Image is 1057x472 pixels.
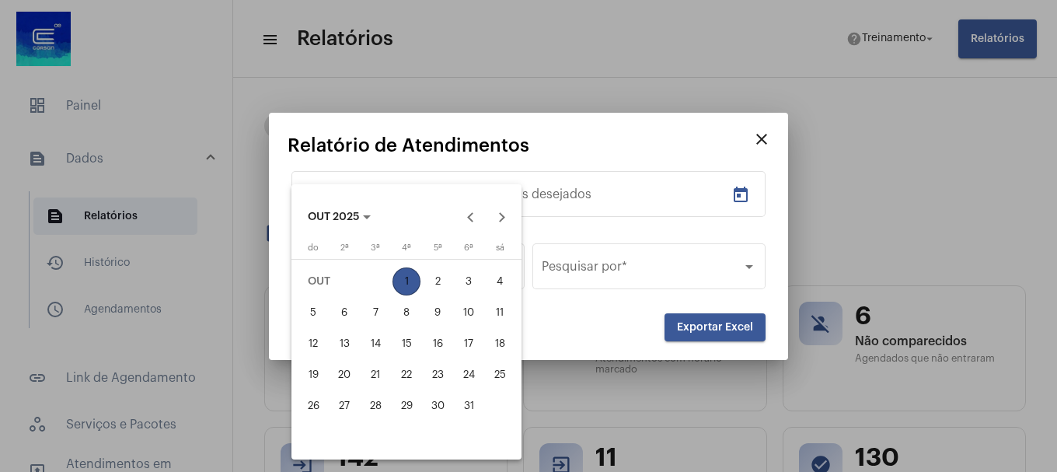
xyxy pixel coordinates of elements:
[422,297,453,328] button: 9 de outubro de 2025
[298,266,391,297] td: OUT
[391,297,422,328] button: 8 de outubro de 2025
[424,361,452,389] div: 23
[295,201,383,233] button: Choose month and year
[424,330,452,358] div: 16
[424,267,452,295] div: 2
[391,359,422,390] button: 22 de outubro de 2025
[422,328,453,359] button: 16 de outubro de 2025
[360,297,391,328] button: 7 de outubro de 2025
[361,392,389,420] div: 28
[360,359,391,390] button: 21 de outubro de 2025
[464,243,473,252] span: 6ª
[484,297,515,328] button: 11 de outubro de 2025
[455,299,483,327] div: 10
[453,359,484,390] button: 24 de outubro de 2025
[453,266,484,297] button: 3 de outubro de 2025
[361,361,389,389] div: 21
[330,330,358,358] div: 13
[455,201,487,233] button: Previous month
[392,330,420,358] div: 15
[340,243,349,252] span: 2ª
[453,390,484,421] button: 31 de outubro de 2025
[299,299,327,327] div: 5
[330,392,358,420] div: 27
[424,299,452,327] div: 9
[392,361,420,389] div: 22
[361,299,389,327] div: 7
[299,361,327,389] div: 19
[391,390,422,421] button: 29 de outubro de 2025
[455,392,483,420] div: 31
[308,212,359,222] span: OUT 2025
[360,328,391,359] button: 14 de outubro de 2025
[298,390,329,421] button: 26 de outubro de 2025
[392,392,420,420] div: 29
[391,266,422,297] button: 1 de outubro de 2025
[455,267,483,295] div: 3
[486,330,514,358] div: 18
[424,392,452,420] div: 30
[329,328,360,359] button: 13 de outubro de 2025
[422,359,453,390] button: 23 de outubro de 2025
[330,299,358,327] div: 6
[486,361,514,389] div: 25
[453,328,484,359] button: 17 de outubro de 2025
[484,328,515,359] button: 18 de outubro de 2025
[361,330,389,358] div: 14
[298,297,329,328] button: 5 de outubro de 2025
[392,267,420,295] div: 1
[496,243,504,252] span: sá
[455,330,483,358] div: 17
[487,201,518,233] button: Next month
[329,390,360,421] button: 27 de outubro de 2025
[298,328,329,359] button: 12 de outubro de 2025
[453,297,484,328] button: 10 de outubro de 2025
[422,390,453,421] button: 30 de outubro de 2025
[308,243,319,252] span: do
[422,266,453,297] button: 2 de outubro de 2025
[434,243,442,252] span: 5ª
[298,359,329,390] button: 19 de outubro de 2025
[486,299,514,327] div: 11
[402,243,411,252] span: 4ª
[299,330,327,358] div: 12
[484,359,515,390] button: 25 de outubro de 2025
[299,392,327,420] div: 26
[455,361,483,389] div: 24
[360,390,391,421] button: 28 de outubro de 2025
[329,359,360,390] button: 20 de outubro de 2025
[371,243,380,252] span: 3ª
[486,267,514,295] div: 4
[484,266,515,297] button: 4 de outubro de 2025
[391,328,422,359] button: 15 de outubro de 2025
[329,297,360,328] button: 6 de outubro de 2025
[392,299,420,327] div: 8
[330,361,358,389] div: 20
